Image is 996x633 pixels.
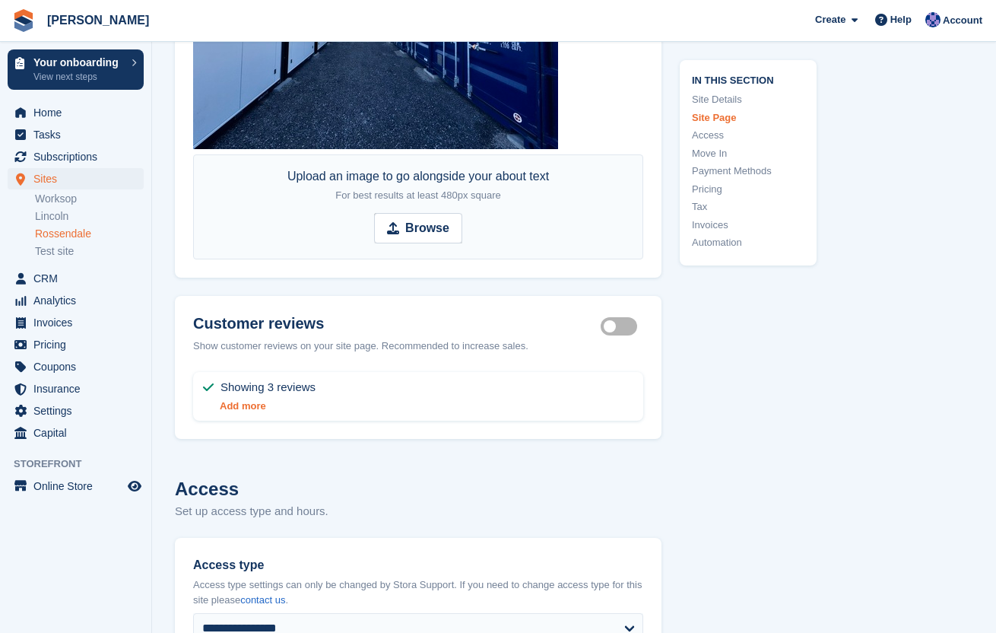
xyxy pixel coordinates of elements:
[8,400,144,421] a: menu
[175,476,661,503] h2: Access
[33,57,124,68] p: Your onboarding
[35,244,144,259] a: Test site
[33,268,125,289] span: CRM
[33,422,125,444] span: Capital
[220,400,266,412] a: Add more
[240,594,285,606] a: contact us
[692,128,804,143] a: Access
[193,556,643,574] label: Access type
[33,124,125,145] span: Tasks
[335,189,501,201] span: For best results at least 480px square
[33,146,125,167] span: Subscriptions
[925,12,940,27] img: Joel Isaksson
[692,110,804,125] a: Site Page
[692,235,804,250] a: Automation
[692,217,804,232] a: Invoices
[8,102,144,123] a: menu
[193,314,601,332] h2: Customer reviews
[601,325,643,327] label: Storefront show reviews
[175,503,661,520] p: Set up access type and hours.
[287,167,549,204] div: Upload an image to go alongside your about text
[943,13,982,28] span: Account
[33,102,125,123] span: Home
[8,476,144,497] a: menu
[692,181,804,196] a: Pricing
[33,400,125,421] span: Settings
[33,378,125,399] span: Insurance
[890,12,912,27] span: Help
[374,213,462,243] input: Browse
[815,12,845,27] span: Create
[8,146,144,167] a: menu
[8,268,144,289] a: menu
[33,334,125,355] span: Pricing
[14,456,151,472] span: Storefront
[12,9,35,32] img: stora-icon-8386f47178a22dfd0bd8f6a31ec36ba5ce8667c1dd55bd0f319d3a0aa187defe.svg
[33,168,125,189] span: Sites
[8,378,144,399] a: menu
[692,92,804,107] a: Site Details
[33,312,125,333] span: Invoices
[8,356,144,377] a: menu
[8,334,144,355] a: menu
[35,209,144,224] a: Lincoln
[8,124,144,145] a: menu
[35,192,144,206] a: Worksop
[33,70,124,84] p: View next steps
[8,49,144,90] a: Your onboarding View next steps
[193,577,643,607] p: Access type settings can only be changed by Stora Support. If you need to change access type for ...
[193,339,643,354] div: Show customer reviews on your site page. Recommended to increase sales.
[692,145,804,161] a: Move In
[8,290,144,311] a: menu
[220,378,316,396] span: Showing 3 reviews
[692,72,804,86] span: In this section
[8,312,144,333] a: menu
[35,227,144,241] a: Rossendale
[125,477,144,495] a: Preview store
[405,219,449,237] strong: Browse
[8,422,144,444] a: menu
[8,168,144,189] a: menu
[692,164,804,179] a: Payment Methods
[33,356,125,377] span: Coupons
[41,8,155,33] a: [PERSON_NAME]
[33,476,125,497] span: Online Store
[692,199,804,215] a: Tax
[33,290,125,311] span: Analytics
